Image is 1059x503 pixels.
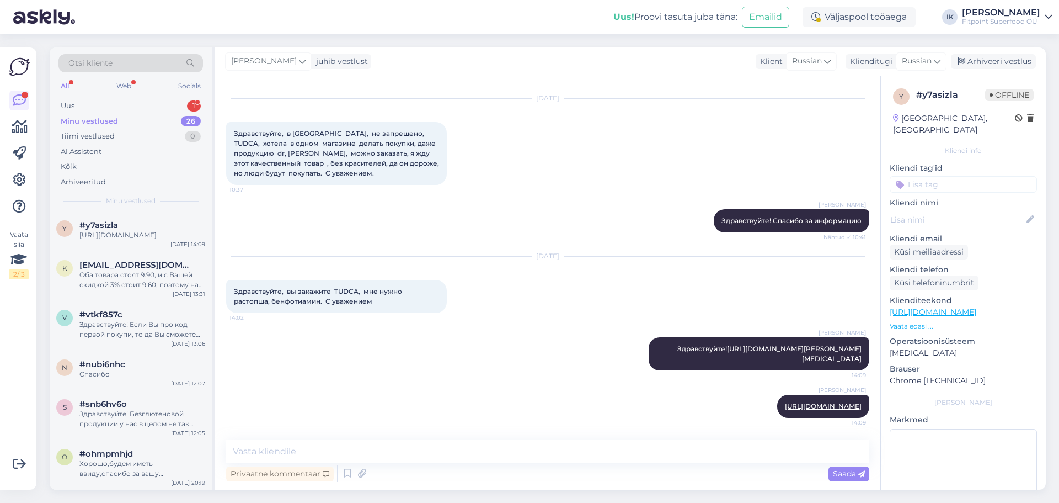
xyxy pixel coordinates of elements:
div: Privaatne kommentaar [226,467,334,481]
input: Lisa nimi [890,214,1024,226]
div: Klienditugi [846,56,892,67]
span: Здравствуйте! Спасибо за информацию [721,216,862,225]
span: [PERSON_NAME] [819,329,866,337]
span: n [62,363,67,372]
p: Kliendi telefon [890,264,1037,276]
span: Otsi kliente [68,57,113,69]
div: [PERSON_NAME] [962,8,1040,17]
p: Brauser [890,363,1037,375]
b: Uus! [613,12,634,22]
div: Kõik [61,161,77,172]
div: [DATE] 13:06 [171,340,205,348]
div: [DATE] 14:09 [170,240,205,248]
span: Nähtud ✓ 10:41 [823,233,866,241]
div: Uus [61,100,74,112]
span: katrinkukk72@gmail.com [79,260,194,270]
a: [URL][DOMAIN_NAME][PERSON_NAME][MEDICAL_DATA] [727,345,862,363]
div: [URL][DOMAIN_NAME] [79,230,205,240]
span: 14:09 [825,419,866,427]
div: juhib vestlust [312,56,368,67]
span: #nubi6nhc [79,359,125,369]
div: [PERSON_NAME] [890,398,1037,407]
span: Здравствуйте, вы закажите TUDCA, мне нужно растопша, бенфотиамин. С уважением [234,287,404,305]
span: #y7asizla [79,220,118,230]
div: IK [942,9,958,25]
span: 14:09 [825,371,866,379]
div: Socials [176,79,203,93]
div: Здравствуйте! Если Вы про код первой покупи, то да Вы сможете использовать его для следющего заказа. [79,320,205,340]
span: #ohmpmhjd [79,449,133,459]
div: Arhiveeri vestlus [951,54,1036,69]
a: [URL][DOMAIN_NAME] [785,402,862,410]
span: [PERSON_NAME] [819,200,866,209]
a: [URL][DOMAIN_NAME] [890,307,976,317]
span: #vtkf857c [79,310,122,320]
span: Russian [792,55,822,67]
div: Fitpoint Superfood OÜ [962,17,1040,26]
div: AI Assistent [61,146,101,157]
p: Chrome [TECHNICAL_ID] [890,375,1037,386]
p: Vaata edasi ... [890,321,1037,331]
p: [MEDICAL_DATA] [890,347,1037,359]
p: Kliendi nimi [890,197,1037,209]
div: Küsi telefoninumbrit [890,276,978,290]
div: Web [114,79,133,93]
div: 26 [181,116,201,127]
div: Хорошо,будем иметь ввиду,спасибо за вашу наблюдательность [79,459,205,479]
div: [DATE] 20:19 [171,479,205,487]
div: 1 [187,100,201,112]
span: y [899,92,903,100]
span: o [62,453,67,461]
div: Спасибо [79,369,205,379]
div: Vaata siia [9,230,29,279]
div: [DATE] [226,93,869,103]
img: Askly Logo [9,56,30,77]
p: Operatsioonisüsteem [890,336,1037,347]
input: Lisa tag [890,176,1037,193]
p: Kliendi email [890,233,1037,245]
div: [GEOGRAPHIC_DATA], [GEOGRAPHIC_DATA] [893,113,1015,136]
p: Kliendi tag'id [890,162,1037,174]
span: Saada [833,469,865,479]
span: [PERSON_NAME] [819,386,866,394]
span: Offline [985,89,1034,101]
span: [PERSON_NAME] [231,55,297,67]
span: 10:37 [229,186,271,194]
div: [DATE] [226,251,869,261]
div: [DATE] 13:31 [173,290,205,298]
div: [DATE] 12:07 [171,379,205,388]
span: k [62,264,67,272]
button: Emailid [742,7,789,28]
div: 0 [185,131,201,142]
span: 14:02 [229,314,271,322]
span: Здравствуйте, в [GEOGRAPHIC_DATA], не запрещено, TUDCA, хотела в одном магазине делать покупки, д... [234,129,441,177]
span: #snb6hv6o [79,399,127,409]
p: Klienditeekond [890,295,1037,306]
div: Tiimi vestlused [61,131,115,142]
a: [PERSON_NAME]Fitpoint Superfood OÜ [962,8,1052,26]
div: Arhiveeritud [61,177,106,188]
div: # y7asizla [916,88,985,102]
div: [DATE] 12:05 [171,429,205,437]
p: Märkmed [890,414,1037,426]
div: Оба товара стоят 9.90, и с Вашей скидкой 3% стоит 9.60, поэтому нам было удобно обменять товар. [79,270,205,290]
span: y [62,224,67,232]
div: 2 / 3 [9,269,29,279]
span: Здравствуйте! [677,345,862,363]
div: Klient [756,56,783,67]
div: Minu vestlused [61,116,118,127]
span: Russian [902,55,932,67]
span: s [63,403,67,411]
div: Здравствуйте! Безглютеновой продукции у нас в целом не так много, но всё, что есть в интернет-маг... [79,409,205,429]
div: Küsi meiliaadressi [890,245,968,260]
div: All [58,79,71,93]
span: v [62,314,67,322]
div: Proovi tasuta juba täna: [613,10,737,24]
div: Väljaspool tööaega [803,7,916,27]
div: Kliendi info [890,146,1037,156]
span: Minu vestlused [106,196,156,206]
